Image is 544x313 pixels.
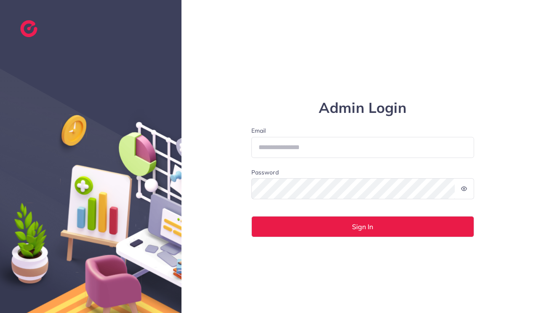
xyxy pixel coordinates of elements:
img: logo [20,20,37,37]
label: Email [251,126,475,135]
button: Sign In [251,216,475,237]
label: Password [251,168,279,177]
h1: Admin Login [251,99,475,117]
span: Sign In [352,223,373,230]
